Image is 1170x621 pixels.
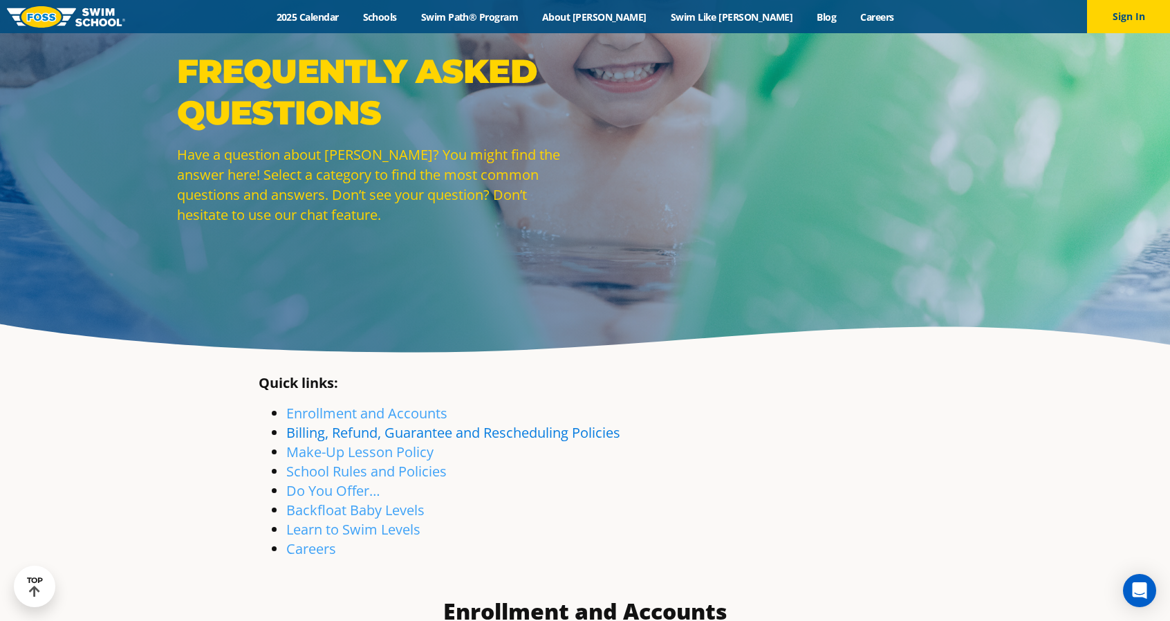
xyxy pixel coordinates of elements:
div: Open Intercom Messenger [1123,574,1156,607]
a: Schools [351,10,409,24]
a: Enrollment and Accounts [286,404,447,423]
a: Billing, Refund, Guarantee and Rescheduling Policies [286,423,620,442]
p: Have a question about [PERSON_NAME]? You might find the answer here! Select a category to find th... [177,145,578,225]
strong: Quick links: [259,373,338,392]
a: Swim Path® Program [409,10,530,24]
a: Careers [286,539,336,558]
a: Swim Like [PERSON_NAME] [658,10,805,24]
a: About [PERSON_NAME] [530,10,659,24]
p: Frequently Asked Questions [177,50,578,133]
img: FOSS Swim School Logo [7,6,125,28]
a: Careers [848,10,906,24]
a: Blog [805,10,848,24]
a: Do You Offer… [286,481,380,500]
div: TOP [27,576,43,597]
a: Make-Up Lesson Policy [286,443,434,461]
a: Learn to Swim Levels [286,520,420,539]
a: Backfloat Baby Levels [286,501,425,519]
a: School Rules and Policies [286,462,447,481]
a: 2025 Calendar [264,10,351,24]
